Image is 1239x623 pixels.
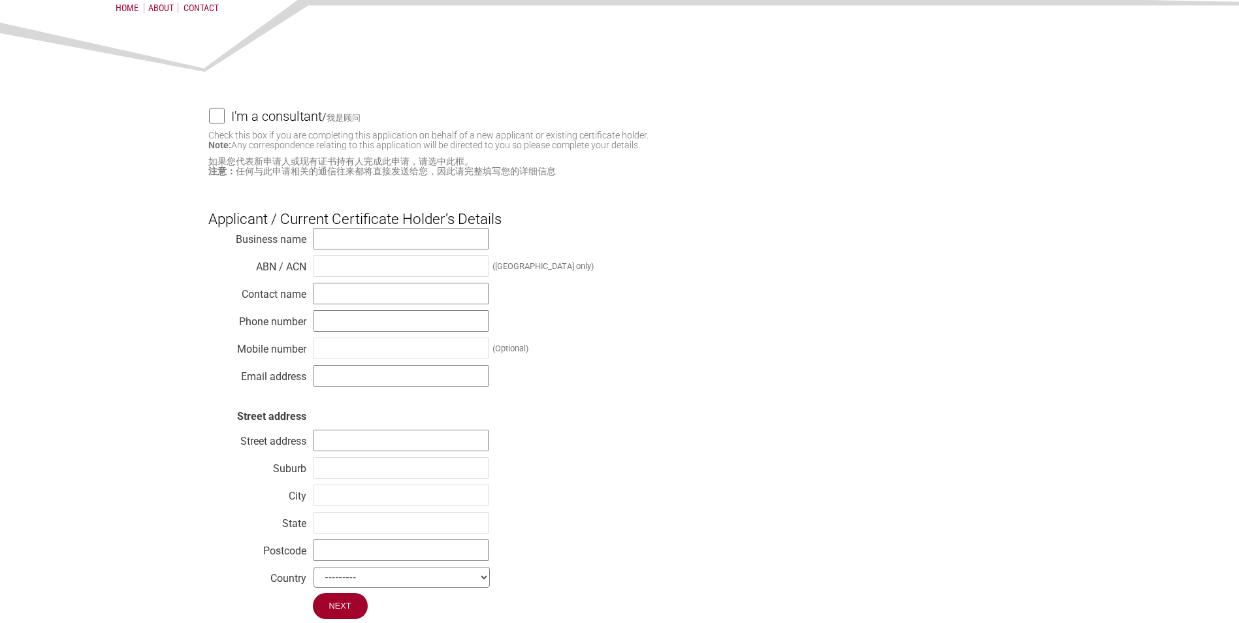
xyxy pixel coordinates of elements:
[208,541,306,554] div: Postcode
[208,157,1031,176] small: 如果您代表新申请人或现有证书持有人完成此申请，请选中此框。 任何与此申请相关的通信往来都将直接发送给您，因此请完整填写您的详细信息.
[144,3,178,13] a: About
[208,459,306,472] div: Suburb
[208,230,306,243] div: Business name
[116,3,138,13] a: Home
[313,593,368,619] input: Next
[208,569,306,582] div: Country
[208,140,231,150] strong: Note:
[327,113,361,123] small: 我是顾问
[492,343,528,353] div: (Optional)
[208,432,306,445] div: Street address
[208,312,306,325] div: Phone number
[208,188,1031,227] h3: Applicant / Current Certificate Holder’s Details
[492,261,594,271] div: ([GEOGRAPHIC_DATA] only)
[208,130,649,150] small: Check this box if you are completing this application on behalf of a new applicant or existing ce...
[208,340,306,353] div: Mobile number
[208,285,306,298] div: Contact name
[208,166,236,176] strong: 注意：
[231,102,322,131] h4: I'm a consultant
[237,410,306,423] strong: Street address
[208,367,306,380] div: Email address
[208,487,306,500] div: City
[208,514,306,527] div: State
[184,3,219,13] a: Contact
[208,257,306,270] div: ABN / ACN
[231,108,1031,124] label: /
